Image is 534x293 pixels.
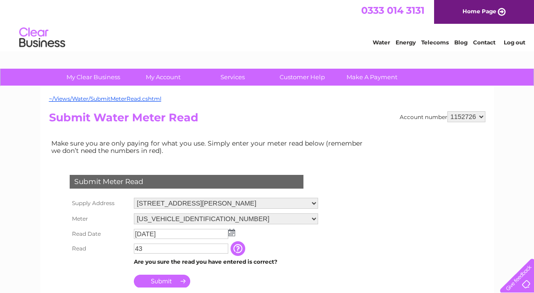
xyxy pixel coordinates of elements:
th: Read [67,241,132,256]
td: Are you sure the read you have entered is correct? [132,256,320,268]
div: Clear Business is a trading name of Verastar Limited (registered in [GEOGRAPHIC_DATA] No. 3667643... [51,5,484,44]
a: My Account [125,69,201,86]
a: Services [195,69,270,86]
a: Energy [396,39,416,46]
div: Submit Meter Read [70,175,303,189]
th: Supply Address [67,195,132,211]
h2: Submit Water Meter Read [49,111,485,129]
th: Read Date [67,227,132,241]
a: Make A Payment [334,69,410,86]
input: Submit [134,275,190,288]
img: logo.png [19,24,66,52]
a: Customer Help [264,69,340,86]
a: Water [373,39,390,46]
a: Telecoms [421,39,449,46]
input: Information [231,241,247,256]
a: Contact [473,39,495,46]
td: Make sure you are only paying for what you use. Simply enter your meter read below (remember we d... [49,137,370,157]
a: Blog [454,39,468,46]
img: ... [228,229,235,236]
th: Meter [67,211,132,227]
a: Log out [504,39,525,46]
a: My Clear Business [55,69,131,86]
a: ~/Views/Water/SubmitMeterRead.cshtml [49,95,161,102]
div: Account number [400,111,485,122]
a: 0333 014 3131 [361,5,424,16]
